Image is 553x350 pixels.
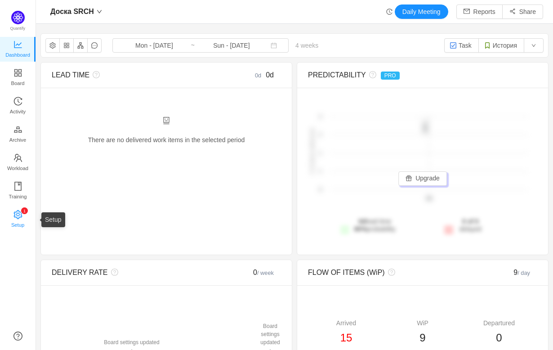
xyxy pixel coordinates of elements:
i: icon: book [13,182,22,191]
a: Archive [13,126,22,144]
button: icon: apartment [73,38,88,53]
tspan: 0d [426,196,432,202]
i: icon: robot [163,117,170,124]
span: Archive [9,131,26,149]
span: probability [354,225,396,233]
img: Quantify [11,11,25,24]
tspan: 1 [319,150,322,156]
input: End date [195,40,268,50]
a: Board [13,69,22,87]
div: Arrived [308,319,384,328]
strong: 0d [358,218,366,225]
button: icon: share-altShare [502,4,543,19]
div: Departured [461,319,537,328]
div: Board settings updated [102,337,161,348]
tspan: 2 [319,132,322,138]
tspan: 0 [319,187,322,192]
span: 9 [419,332,425,344]
tspan: 2 [319,114,322,119]
span: 0d [266,71,274,79]
div: 9 [480,267,538,278]
span: Setup [11,216,24,234]
a: Workload [13,154,22,172]
div: WiP [384,319,461,328]
img: 10315 [484,42,491,49]
i: icon: history [386,9,392,15]
span: Quantify [10,26,26,31]
button: icon: mailReports [456,4,503,19]
span: Board [11,74,25,92]
small: 0d [255,72,266,79]
span: 4 weeks [289,42,325,49]
span: 0 [496,332,502,344]
i: icon: setting [13,210,22,219]
button: icon: setting [45,38,60,53]
div: Board settings updated [259,320,281,348]
i: icon: question-circle [385,269,395,276]
text: # of items delivered [309,128,315,175]
strong: 80% [354,225,367,233]
small: / day [517,269,530,276]
a: icon: settingSetup [13,211,22,229]
button: История [478,38,524,53]
span: Activity [10,103,26,121]
span: lead time [354,218,396,233]
button: icon: down [524,38,544,53]
i: icon: team [13,153,22,162]
tspan: 1 [319,169,322,174]
span: Dashboard [5,46,30,64]
i: icon: line-chart [13,40,22,49]
span: 0 [253,269,274,276]
button: icon: message [87,38,102,53]
i: icon: down [97,9,102,14]
i: icon: history [13,97,22,106]
small: / week [257,269,274,276]
span: Training [9,188,27,206]
img: 10318 [450,42,457,49]
button: Daily Meeting [395,4,448,19]
a: Dashboard [13,40,22,58]
div: DELIVERY RATE [52,267,224,278]
span: 15 [340,332,352,344]
i: icon: question-circle [108,269,118,276]
a: icon: question-circle [13,332,22,341]
i: icon: appstore [13,68,22,77]
button: icon: giftUpgrade [398,171,447,186]
p: 1 [23,207,25,214]
i: icon: gold [13,125,22,134]
a: Training [13,182,22,200]
i: icon: calendar [271,42,277,49]
button: icon: appstore [59,38,74,53]
strong: 0 of 0 [462,218,479,225]
input: Start date [118,40,191,50]
div: PREDICTABILITY [308,70,480,81]
div: FLOW OF ITEMS (WiP) [308,267,480,278]
i: icon: question-circle [366,71,376,78]
span: LEAD TIME [52,71,89,79]
span: PRO [381,72,400,80]
div: There are no delivered work items in the selected period [52,117,281,154]
span: Workload [7,159,28,177]
sup: 1 [21,207,28,214]
button: Task [444,38,479,53]
a: Activity [13,97,22,115]
span: delayed [459,218,482,233]
span: Доска SRCH [50,4,94,19]
i: icon: question-circle [89,71,100,78]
